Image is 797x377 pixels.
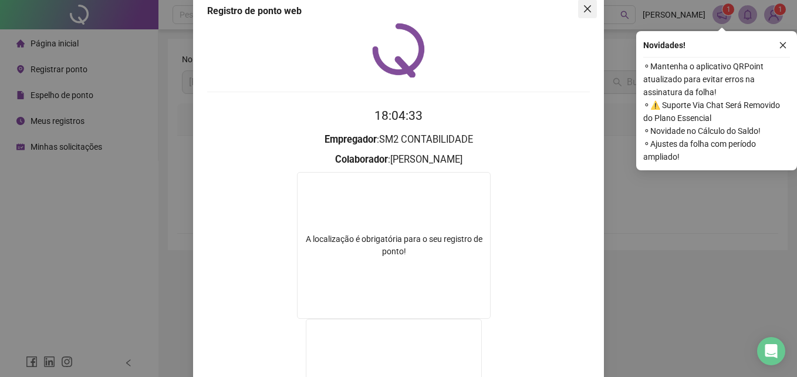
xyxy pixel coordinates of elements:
[643,137,790,163] span: ⚬ Ajustes da folha com período ampliado!
[643,99,790,124] span: ⚬ ⚠️ Suporte Via Chat Será Removido do Plano Essencial
[325,134,377,145] strong: Empregador
[207,132,590,147] h3: : SM2 CONTABILIDADE
[372,23,425,78] img: QRPoint
[298,233,490,258] div: A localização é obrigatória para o seu registro de ponto!
[583,4,592,14] span: close
[779,41,787,49] span: close
[757,337,785,365] div: Open Intercom Messenger
[207,152,590,167] h3: : [PERSON_NAME]
[207,4,590,18] div: Registro de ponto web
[374,109,423,123] time: 18:04:33
[643,124,790,137] span: ⚬ Novidade no Cálculo do Saldo!
[643,39,685,52] span: Novidades !
[643,60,790,99] span: ⚬ Mantenha o aplicativo QRPoint atualizado para evitar erros na assinatura da folha!
[335,154,388,165] strong: Colaborador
